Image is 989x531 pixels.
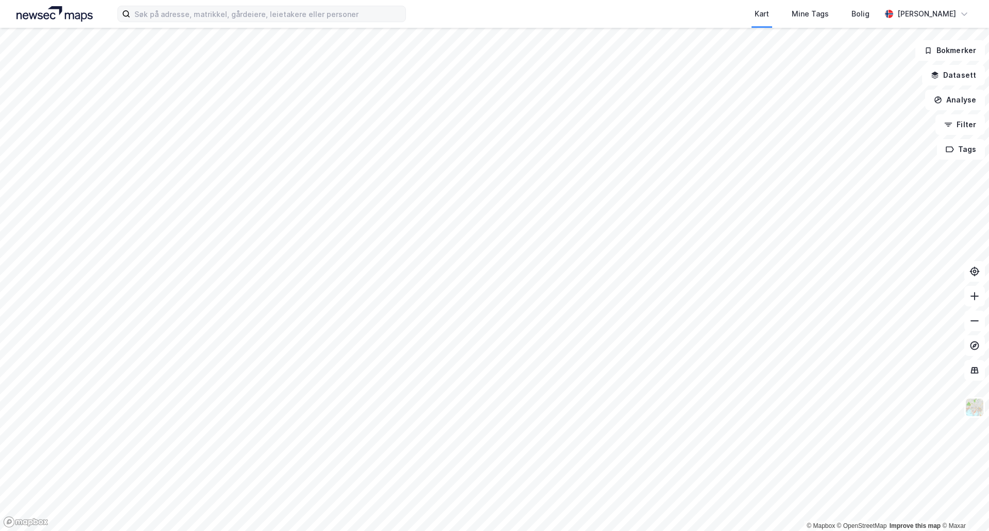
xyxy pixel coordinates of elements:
div: Kart [755,8,769,20]
iframe: Chat Widget [937,482,989,531]
div: Kontrollprogram for chat [937,482,989,531]
div: [PERSON_NAME] [897,8,956,20]
div: Bolig [851,8,869,20]
input: Søk på adresse, matrikkel, gårdeiere, leietakere eller personer [130,6,405,22]
img: logo.a4113a55bc3d86da70a041830d287a7e.svg [16,6,93,22]
div: Mine Tags [792,8,829,20]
